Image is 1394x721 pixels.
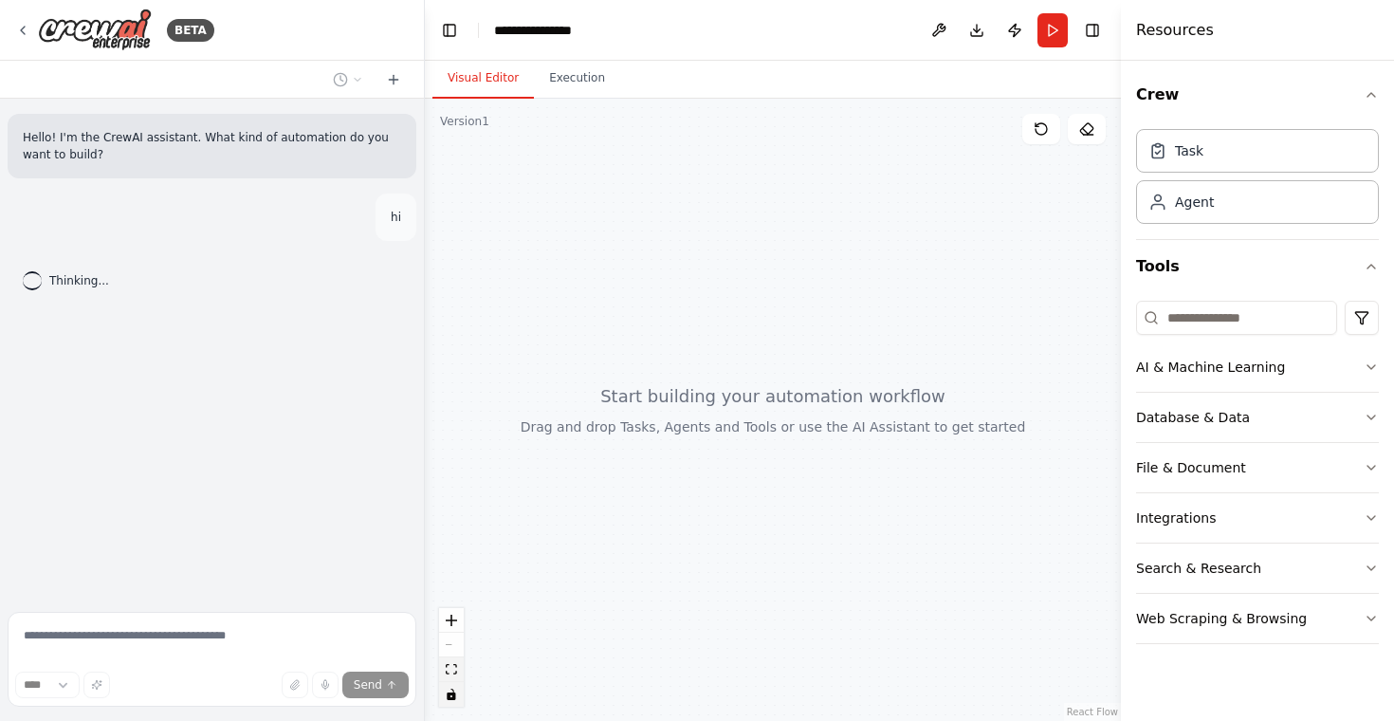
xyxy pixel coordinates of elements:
[1136,458,1246,477] div: File & Document
[440,114,489,129] div: Version 1
[1136,293,1379,659] div: Tools
[38,9,152,51] img: Logo
[354,677,382,693] span: Send
[1136,393,1379,442] button: Database & Data
[167,19,214,42] div: BETA
[1079,17,1106,44] button: Hide right sidebar
[1136,594,1379,643] button: Web Scraping & Browsing
[1136,609,1307,628] div: Web Scraping & Browsing
[1175,141,1203,160] div: Task
[83,672,110,698] button: Improve this prompt
[1136,121,1379,239] div: Crew
[1136,19,1214,42] h4: Resources
[391,209,401,226] p: hi
[1136,342,1379,392] button: AI & Machine Learning
[1136,358,1285,377] div: AI & Machine Learning
[1136,544,1379,593] button: Search & Research
[1175,193,1214,212] div: Agent
[312,672,339,698] button: Click to speak your automation idea
[439,608,464,633] button: zoom in
[1136,559,1261,578] div: Search & Research
[494,21,592,40] nav: breadcrumb
[534,59,620,99] button: Execution
[439,657,464,682] button: fit view
[432,59,534,99] button: Visual Editor
[1067,707,1118,717] a: React Flow attribution
[1136,408,1250,427] div: Database & Data
[325,68,371,91] button: Switch to previous chat
[1136,508,1216,527] div: Integrations
[439,608,464,707] div: React Flow controls
[1136,443,1379,492] button: File & Document
[1136,68,1379,121] button: Crew
[23,129,401,163] p: Hello! I'm the CrewAI assistant. What kind of automation do you want to build?
[49,273,109,288] span: Thinking...
[1136,493,1379,543] button: Integrations
[1136,240,1379,293] button: Tools
[436,17,463,44] button: Hide left sidebar
[378,68,409,91] button: Start a new chat
[282,672,308,698] button: Upload files
[342,672,409,698] button: Send
[439,682,464,707] button: toggle interactivity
